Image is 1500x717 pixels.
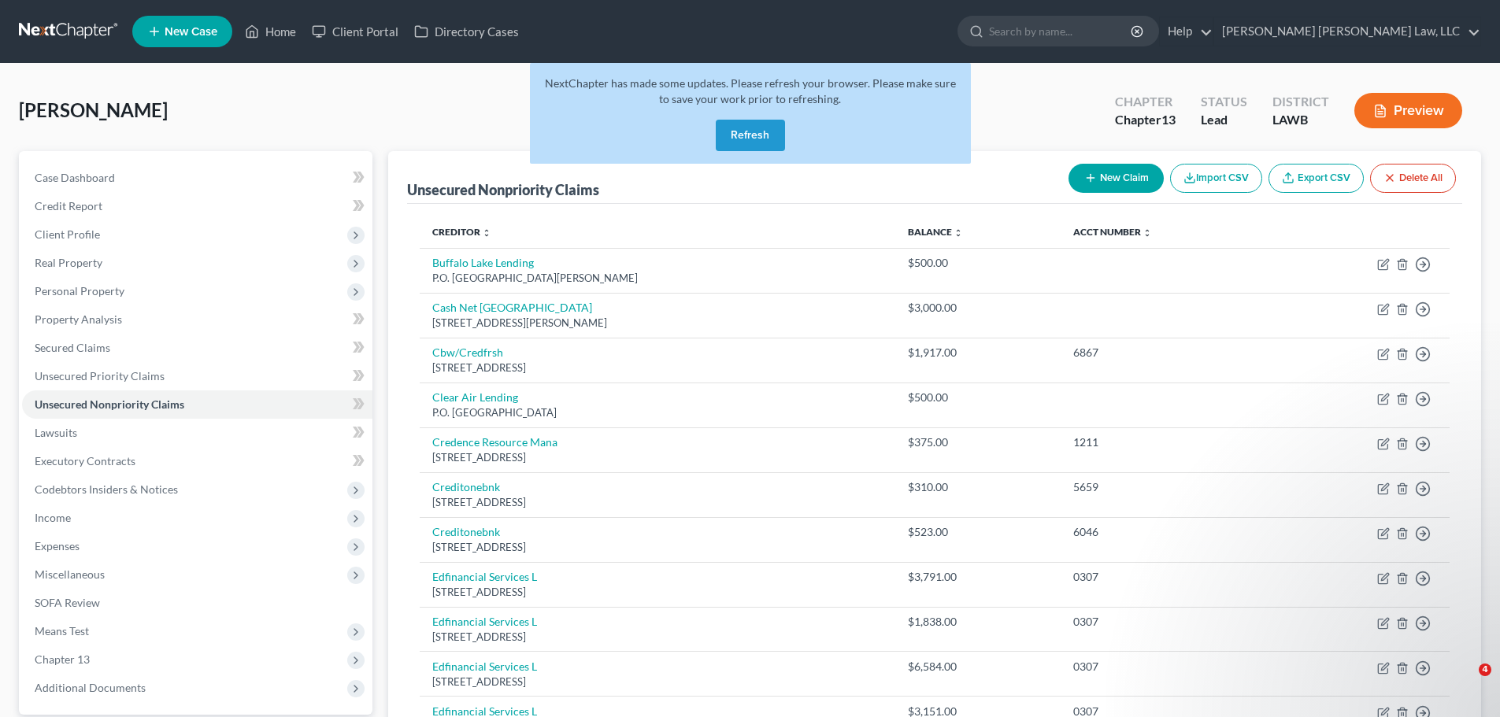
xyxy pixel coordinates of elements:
div: P.O. [GEOGRAPHIC_DATA][PERSON_NAME] [432,271,882,286]
button: Import CSV [1170,164,1262,193]
div: $3,000.00 [908,300,1048,316]
div: $500.00 [908,255,1048,271]
a: Property Analysis [22,305,372,334]
div: [STREET_ADDRESS] [432,674,882,689]
div: $3,791.00 [908,569,1048,585]
div: $1,917.00 [908,345,1048,360]
span: [PERSON_NAME] [19,98,168,121]
span: Unsecured Priority Claims [35,369,165,383]
a: [PERSON_NAME] [PERSON_NAME] Law, LLC [1214,17,1480,46]
div: District [1272,93,1329,111]
span: Secured Claims [35,341,110,354]
div: 6867 [1073,345,1262,360]
span: Credit Report [35,199,102,213]
div: $523.00 [908,524,1048,540]
a: Clear Air Lending [432,390,518,404]
div: Lead [1201,111,1247,129]
div: $310.00 [908,479,1048,495]
i: unfold_more [482,228,491,238]
i: unfold_more [1143,228,1152,238]
span: Codebtors Insiders & Notices [35,482,178,496]
div: [STREET_ADDRESS] [432,585,882,600]
a: Credence Resource Mana [432,435,557,449]
a: Directory Cases [406,17,527,46]
a: Acct Number unfold_more [1073,226,1152,238]
a: Balance unfold_more [908,226,963,238]
span: SOFA Review [35,596,100,609]
a: Creditonebnk [432,480,500,493]
a: Client Portal [304,17,406,46]
div: 0307 [1073,569,1262,585]
span: Means Test [35,624,89,638]
a: Creditonebnk [432,525,500,538]
a: Cbw/Credfrsh [432,346,503,359]
a: Case Dashboard [22,164,372,192]
span: Additional Documents [35,681,146,694]
div: [STREET_ADDRESS] [432,495,882,510]
a: Credit Report [22,192,372,220]
span: NextChapter has made some updates. Please refresh your browser. Please make sure to save your wor... [545,76,956,105]
div: 0307 [1073,614,1262,630]
div: $500.00 [908,390,1048,405]
div: [STREET_ADDRESS] [432,450,882,465]
div: Status [1201,93,1247,111]
button: Preview [1354,93,1462,128]
a: Home [237,17,304,46]
button: New Claim [1069,164,1164,193]
div: [STREET_ADDRESS] [432,360,882,375]
a: Help [1160,17,1213,46]
span: Expenses [35,539,80,553]
span: Executory Contracts [35,454,135,468]
span: Unsecured Nonpriority Claims [35,397,184,411]
span: Income [35,511,71,524]
div: 1211 [1073,434,1262,450]
div: $375.00 [908,434,1048,450]
span: Case Dashboard [35,171,115,184]
button: Refresh [716,120,785,151]
div: Unsecured Nonpriority Claims [407,180,599,199]
span: Lawsuits [35,426,77,439]
input: Search by name... [989,17,1133,46]
a: Creditor unfold_more [432,226,491,238]
span: New Case [165,26,217,38]
div: Chapter [1115,93,1176,111]
span: Miscellaneous [35,567,105,581]
span: 13 [1161,112,1176,127]
a: Lawsuits [22,419,372,447]
a: Executory Contracts [22,447,372,475]
div: 0307 [1073,659,1262,674]
div: [STREET_ADDRESS][PERSON_NAME] [432,316,882,331]
a: Buffalo Lake Lending [432,256,534,269]
div: 6046 [1073,524,1262,540]
a: Unsecured Nonpriority Claims [22,390,372,419]
div: $6,584.00 [908,659,1048,674]
div: P.O. [GEOGRAPHIC_DATA] [432,405,882,420]
i: unfold_more [954,228,963,238]
span: Real Property [35,256,102,269]
div: LAWB [1272,111,1329,129]
a: Edfinancial Services L [432,660,537,673]
a: Secured Claims [22,334,372,362]
div: $1,838.00 [908,614,1048,630]
div: Chapter [1115,111,1176,129]
iframe: Intercom live chat [1446,663,1484,701]
a: Edfinancial Services L [432,570,537,583]
button: Delete All [1370,164,1456,193]
span: Client Profile [35,227,100,241]
span: Property Analysis [35,312,122,326]
a: Cash Net [GEOGRAPHIC_DATA] [432,301,592,314]
div: 5659 [1073,479,1262,495]
span: Personal Property [35,284,124,298]
a: Export CSV [1269,164,1364,193]
a: Unsecured Priority Claims [22,362,372,390]
a: Edfinancial Services L [432,615,537,628]
span: Chapter 13 [35,652,90,666]
div: [STREET_ADDRESS] [432,630,882,645]
div: [STREET_ADDRESS] [432,540,882,555]
span: 4 [1479,663,1491,676]
a: SOFA Review [22,589,372,617]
